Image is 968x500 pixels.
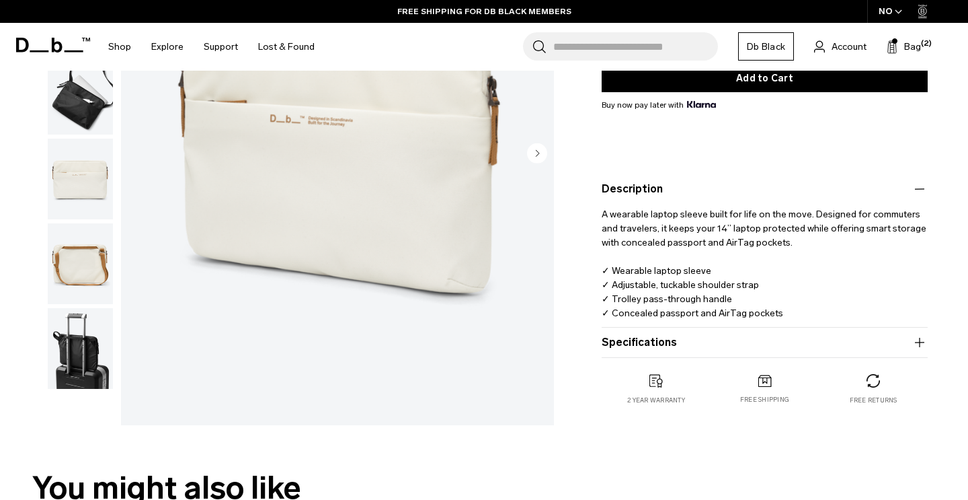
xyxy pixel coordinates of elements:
a: Support [204,23,238,71]
p: Free returns [850,396,897,405]
button: Ramverk Laptop sleeve 14" Oatmilk [47,223,114,305]
button: Specifications [602,334,928,351]
nav: Main Navigation [98,23,325,71]
p: Free shipping [740,395,789,404]
button: Ramverk Laptop sleeve 14" Oatmilk [47,138,114,220]
a: Lost & Found [258,23,315,71]
img: Ramverk Laptop sleeve 14" Oatmilk [48,223,113,304]
a: Account [814,38,866,55]
button: Ramverk Laptop sleeve 14" Oatmilk [47,308,114,390]
p: A wearable laptop sleeve built for life on the move. Designed for commuters and travelers, it kee... [602,197,928,320]
p: 2 year warranty [627,396,685,405]
a: FREE SHIPPING FOR DB BLACK MEMBERS [397,5,571,17]
img: Ramverk Laptop sleeve 14" Oatmilk [48,139,113,219]
a: Explore [151,23,184,71]
button: Add to Cart [602,64,928,92]
span: Buy now pay later with [602,99,716,111]
img: {"height" => 20, "alt" => "Klarna"} [687,101,716,108]
button: Description [602,181,928,197]
button: Ramverk Laptop sleeve 14" Oatmilk [47,53,114,135]
a: Db Black [738,32,794,61]
a: Shop [108,23,131,71]
button: Bag (2) [887,38,921,55]
button: Next slide [527,143,547,166]
span: Bag [904,40,921,54]
img: Ramverk Laptop sleeve 14" Oatmilk [48,54,113,135]
span: (2) [921,38,932,50]
span: Account [832,40,866,54]
img: Ramverk Laptop sleeve 14" Oatmilk [48,308,113,389]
